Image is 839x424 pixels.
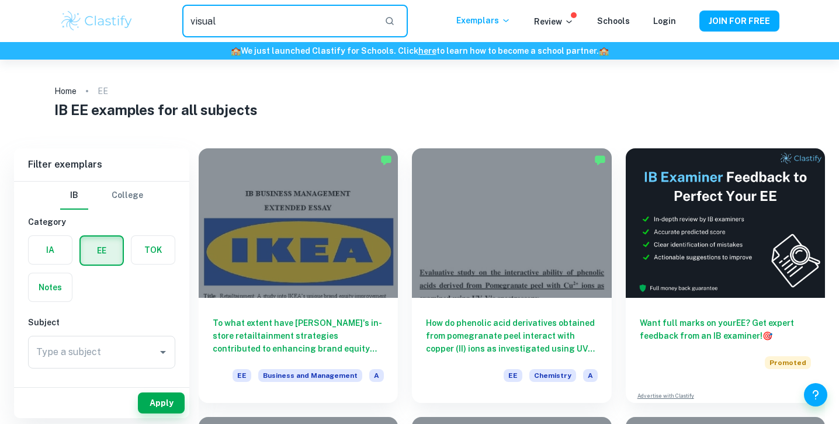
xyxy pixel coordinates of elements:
button: College [112,182,143,210]
a: Schools [597,16,630,26]
span: A [583,369,598,382]
a: here [418,46,436,55]
img: Marked [594,154,606,166]
button: TOK [131,236,175,264]
button: IB [60,182,88,210]
input: Search for any exemplars... [182,5,375,37]
img: Thumbnail [626,148,825,298]
button: Apply [138,392,185,413]
span: 🏫 [231,46,241,55]
h6: Category [28,216,175,228]
a: Advertise with Clastify [637,392,694,400]
h6: How do phenolic acid derivatives obtained from pomegranate peel interact with copper (II) ions as... [426,317,597,355]
a: How do phenolic acid derivatives obtained from pomegranate peel interact with copper (II) ions as... [412,148,611,403]
img: Marked [380,154,392,166]
p: EE [98,85,108,98]
span: 🎯 [762,331,772,340]
button: JOIN FOR FREE [699,11,779,32]
h6: To what extent have [PERSON_NAME]'s in-store retailtainment strategies contributed to enhancing b... [213,317,384,355]
span: Chemistry [529,369,576,382]
button: EE [81,237,123,265]
button: Notes [29,273,72,301]
span: Promoted [765,356,811,369]
span: EE [504,369,522,382]
a: Login [653,16,676,26]
a: Home [54,83,77,99]
p: Exemplars [456,14,511,27]
h6: Filter exemplars [14,148,189,181]
a: Want full marks on yourEE? Get expert feedback from an IB examiner!PromotedAdvertise with Clastify [626,148,825,403]
img: Clastify logo [60,9,134,33]
div: Filter type choice [60,182,143,210]
h6: Want full marks on your EE ? Get expert feedback from an IB examiner! [640,317,811,342]
span: EE [233,369,251,382]
button: Open [155,344,171,360]
h1: IB EE examples for all subjects [54,99,784,120]
button: IA [29,236,72,264]
a: To what extent have [PERSON_NAME]'s in-store retailtainment strategies contributed to enhancing b... [199,148,398,403]
span: 🏫 [599,46,609,55]
p: Review [534,15,574,28]
h6: Subject [28,316,175,329]
button: Help and Feedback [804,383,827,406]
span: Business and Management [258,369,362,382]
span: A [369,369,384,382]
h6: We just launched Clastify for Schools. Click to learn how to become a school partner. [2,44,837,57]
